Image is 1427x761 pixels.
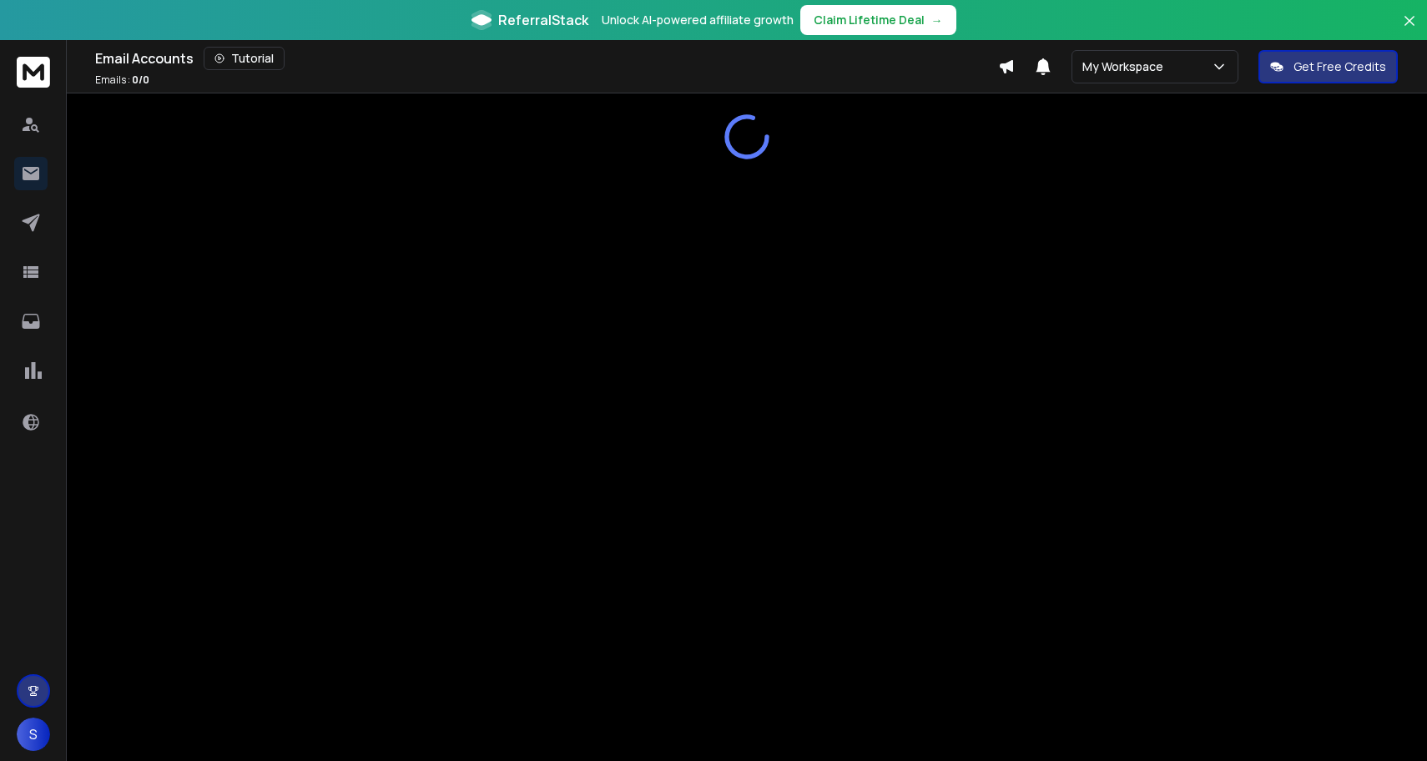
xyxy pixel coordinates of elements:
span: → [931,12,943,28]
p: Unlock AI-powered affiliate growth [602,12,794,28]
p: Get Free Credits [1293,58,1386,75]
button: S [17,718,50,751]
p: My Workspace [1082,58,1170,75]
span: 0 / 0 [132,73,149,87]
p: Emails : [95,73,149,87]
div: Email Accounts [95,47,998,70]
button: Claim Lifetime Deal→ [800,5,956,35]
button: Get Free Credits [1258,50,1398,83]
button: Close banner [1399,10,1420,50]
button: Tutorial [204,47,285,70]
span: ReferralStack [498,10,588,30]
